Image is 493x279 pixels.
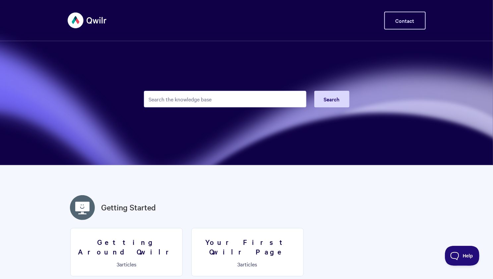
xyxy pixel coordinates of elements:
[75,261,178,267] p: articles
[101,201,156,213] a: Getting Started
[68,8,107,33] img: Qwilr Help Center
[238,260,240,268] span: 3
[144,91,306,107] input: Search the knowledge base
[314,91,349,107] button: Search
[191,228,304,276] a: Your First Qwilr Page 3articles
[384,12,426,29] a: Contact
[196,237,299,256] h3: Your First Qwilr Page
[445,246,480,266] iframe: Toggle Customer Support
[324,95,340,103] span: Search
[117,260,119,268] span: 3
[196,261,299,267] p: articles
[75,237,178,256] h3: Getting Around Qwilr
[70,228,183,276] a: Getting Around Qwilr 3articles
